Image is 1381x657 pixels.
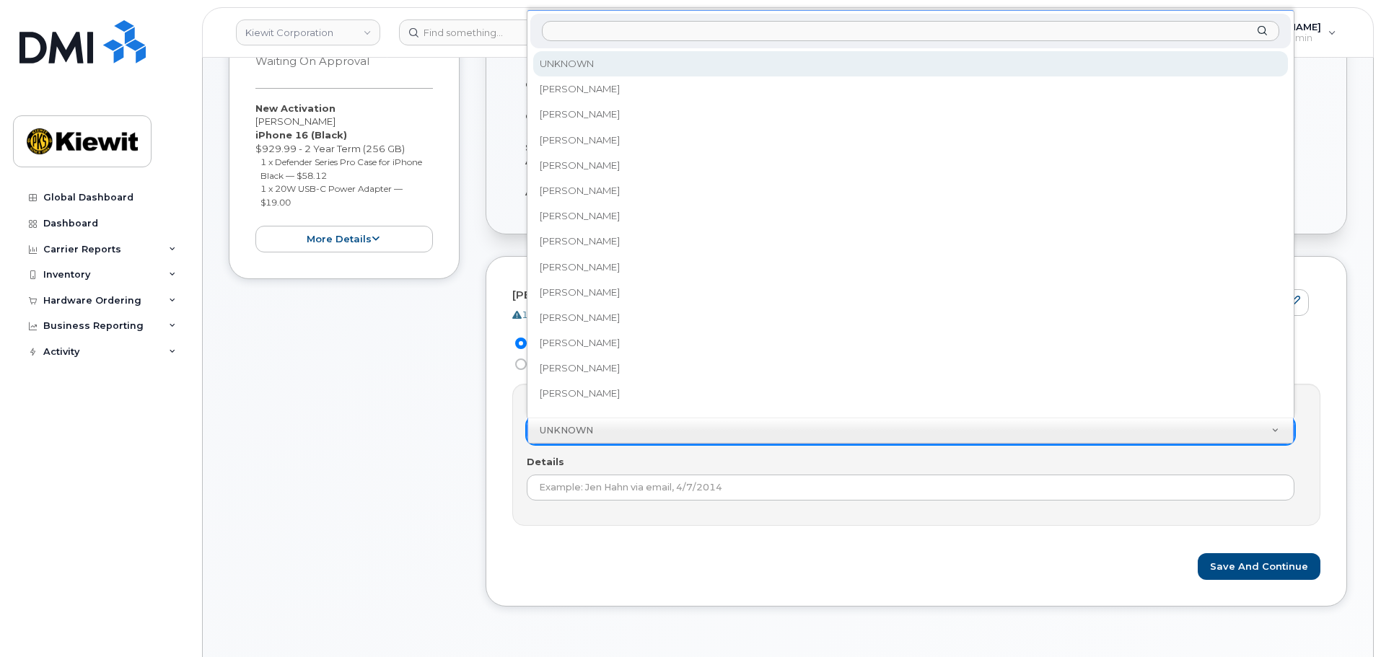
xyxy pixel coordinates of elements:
div: [PERSON_NAME] [535,78,1286,100]
div: [PERSON_NAME] [535,357,1286,379]
div: [PERSON_NAME] [535,231,1286,253]
div: [PERSON_NAME] [535,129,1286,151]
div: [PERSON_NAME] [535,154,1286,177]
div: [PERSON_NAME] [535,332,1286,354]
div: [PERSON_NAME] [535,383,1286,405]
div: [PERSON_NAME] [535,104,1286,126]
iframe: Messenger Launcher [1318,594,1370,646]
div: [PERSON_NAME] [535,205,1286,227]
div: [PERSON_NAME] [535,408,1286,431]
div: [PERSON_NAME] [535,180,1286,202]
div: [PERSON_NAME] [535,281,1286,304]
div: [PERSON_NAME] [535,307,1286,329]
div: UNKNOWN [535,53,1286,75]
div: [PERSON_NAME] [535,256,1286,278]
